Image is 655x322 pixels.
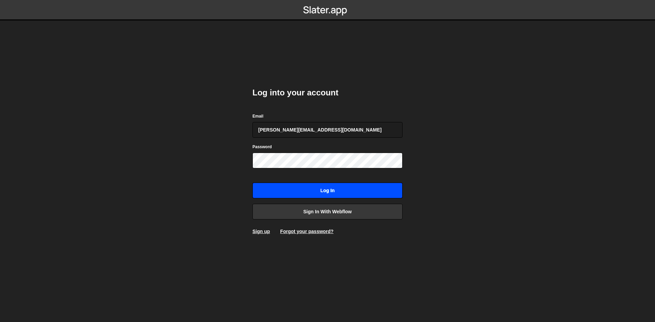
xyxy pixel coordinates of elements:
[252,204,403,219] a: Sign in with Webflow
[252,143,272,150] label: Password
[252,183,403,198] input: Log in
[280,229,333,234] a: Forgot your password?
[252,113,263,120] label: Email
[252,87,403,98] h2: Log into your account
[252,229,270,234] a: Sign up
